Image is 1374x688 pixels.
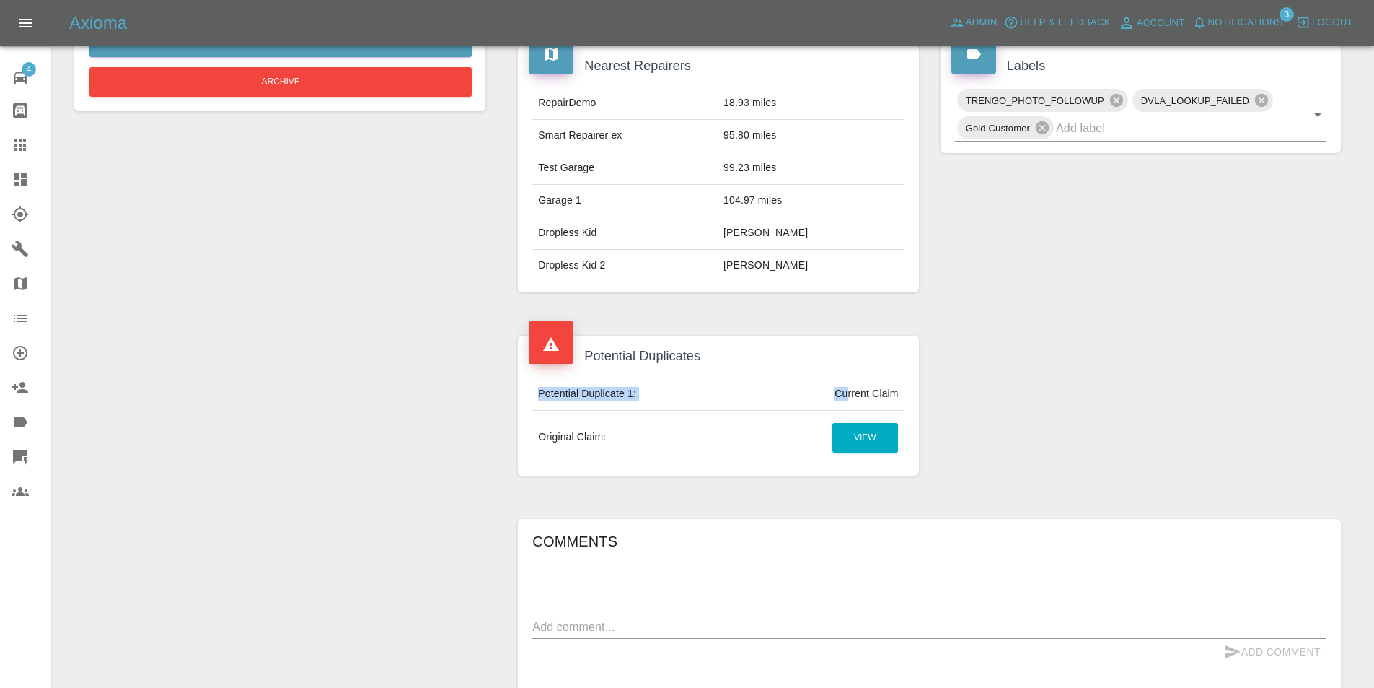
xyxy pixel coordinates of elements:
[966,14,998,31] span: Admin
[834,387,898,401] div: Current Claim
[946,12,1001,34] a: Admin
[1208,14,1283,31] span: Notifications
[532,250,718,282] td: Dropless Kid 2
[529,347,907,366] h4: Potential Duplicates
[957,89,1128,112] div: TRENGO_PHOTO_FOLLOWUP
[1132,89,1273,112] div: DVLA_LOOKUP_FAILED
[957,120,1039,136] span: Gold Customer
[957,92,1113,109] span: TRENGO_PHOTO_FOLLOWUP
[532,120,718,152] td: Smart Repairer ex
[718,217,904,250] td: [PERSON_NAME]
[718,152,904,185] td: 99.23 miles
[1114,12,1189,35] a: Account
[1000,12,1114,34] button: Help & Feedback
[1020,14,1110,31] span: Help & Feedback
[1056,117,1286,139] input: Add label
[1132,92,1258,109] span: DVLA_LOOKUP_FAILED
[69,12,127,35] h5: Axioma
[1292,12,1357,34] button: Logout
[1312,14,1353,31] span: Logout
[1280,7,1294,22] span: 3
[718,185,904,217] td: 104.97 miles
[532,378,749,410] td: Potential Duplicate 1:
[718,120,904,152] td: 95.80 miles
[89,27,472,57] button: Send to Click Mechanic
[529,56,907,76] h4: Nearest Repairers
[532,410,749,465] td: Original Claim:
[22,62,36,77] span: 4
[718,87,904,120] td: 18.93 miles
[951,56,1330,76] h4: Labels
[532,217,718,250] td: Dropless Kid
[1308,105,1328,125] button: Open
[1137,15,1185,32] span: Account
[832,423,898,453] a: View
[1189,12,1287,34] button: Notifications
[957,116,1054,139] div: Gold Customer
[9,6,43,40] button: Open drawer
[718,250,904,282] td: [PERSON_NAME]
[532,152,718,185] td: Test Garage
[532,87,718,120] td: RepairDemo
[532,530,1326,553] h6: Comments
[89,67,472,97] button: Archive
[532,185,718,217] td: Garage 1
